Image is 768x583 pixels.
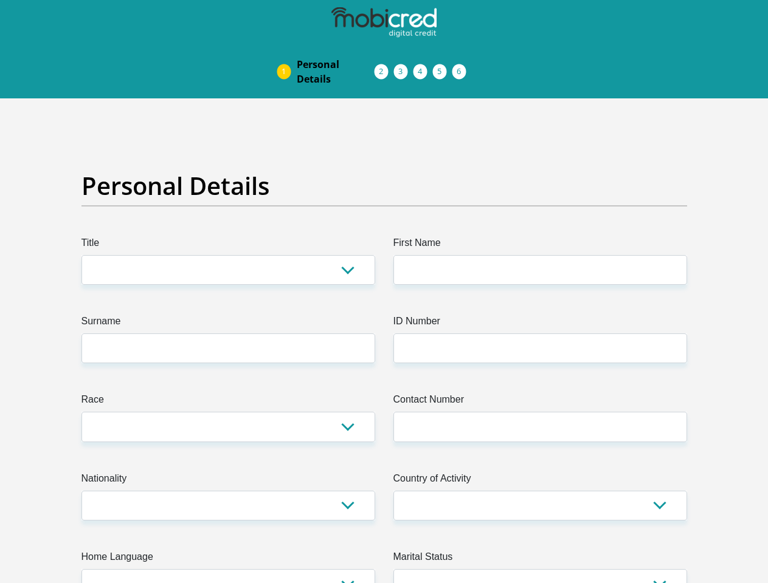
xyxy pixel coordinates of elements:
[81,333,375,363] input: Surname
[331,7,436,38] img: mobicred logo
[297,57,375,86] span: Personal Details
[393,255,687,285] input: First Name
[81,236,375,255] label: Title
[81,392,375,412] label: Race
[393,471,687,491] label: Country of Activity
[393,392,687,412] label: Contact Number
[393,236,687,255] label: First Name
[393,412,687,442] input: Contact Number
[287,52,384,91] a: PersonalDetails
[393,333,687,363] input: ID Number
[393,550,687,569] label: Marital Status
[81,314,375,333] label: Surname
[81,471,375,491] label: Nationality
[81,550,375,569] label: Home Language
[393,314,687,333] label: ID Number
[81,171,687,200] h2: Personal Details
